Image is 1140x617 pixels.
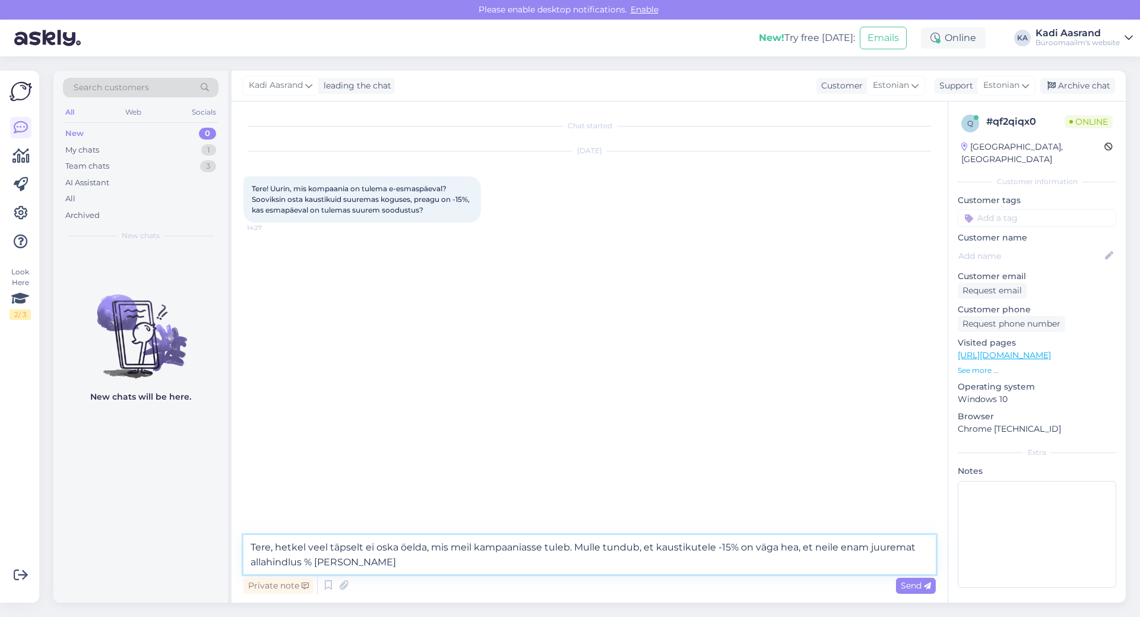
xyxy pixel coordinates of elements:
[201,144,216,156] div: 1
[65,177,109,189] div: AI Assistant
[1035,29,1120,38] div: Kadi Aasrand
[958,232,1116,244] p: Customer name
[958,423,1116,435] p: Chrome [TECHNICAL_ID]
[122,230,160,241] span: New chats
[958,270,1116,283] p: Customer email
[759,32,784,43] b: New!
[65,128,84,140] div: New
[873,79,909,92] span: Estonian
[958,209,1116,227] input: Add a tag
[252,184,471,214] span: Tere! Uurin, mis kompaania on tulema e-esmaspäeval? Sooviksin osta kaustikuid suuremas koguses, p...
[627,4,662,15] span: Enable
[9,267,31,320] div: Look Here
[986,115,1065,129] div: # qf2qiqx0
[53,273,228,380] img: No chats
[319,80,391,92] div: leading the chat
[243,578,313,594] div: Private note
[967,119,973,128] span: q
[9,80,32,103] img: Askly Logo
[1014,30,1031,46] div: KA
[249,79,303,92] span: Kadi Aasrand
[983,79,1019,92] span: Estonian
[90,391,191,403] p: New chats will be here.
[958,365,1116,376] p: See more ...
[958,350,1051,360] a: [URL][DOMAIN_NAME]
[860,27,907,49] button: Emails
[958,303,1116,316] p: Customer phone
[247,223,292,232] span: 14:27
[958,176,1116,187] div: Customer information
[958,465,1116,477] p: Notes
[65,210,100,222] div: Archived
[199,128,216,140] div: 0
[961,141,1104,166] div: [GEOGRAPHIC_DATA], [GEOGRAPHIC_DATA]
[200,160,216,172] div: 3
[958,393,1116,406] p: Windows 10
[958,447,1116,458] div: Extra
[958,249,1103,262] input: Add name
[65,193,75,205] div: All
[63,105,77,120] div: All
[958,410,1116,423] p: Browser
[816,80,863,92] div: Customer
[1035,38,1120,48] div: Büroomaailm's website
[123,105,144,120] div: Web
[1040,78,1115,94] div: Archive chat
[243,145,936,156] div: [DATE]
[958,316,1065,332] div: Request phone number
[243,535,936,574] textarea: Tere, hetkel veel täpselt ei oska öelda, mis meil kampaaniasse tuleb. Mulle tundub, et kaustikute...
[935,80,973,92] div: Support
[958,283,1027,299] div: Request email
[189,105,218,120] div: Socials
[759,31,855,45] div: Try free [DATE]:
[958,337,1116,349] p: Visited pages
[65,160,109,172] div: Team chats
[1065,115,1113,128] span: Online
[74,81,149,94] span: Search customers
[921,27,986,49] div: Online
[1035,29,1133,48] a: Kadi AasrandBüroomaailm's website
[243,121,936,131] div: Chat started
[9,309,31,320] div: 2 / 3
[901,580,931,591] span: Send
[958,381,1116,393] p: Operating system
[958,194,1116,207] p: Customer tags
[65,144,99,156] div: My chats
